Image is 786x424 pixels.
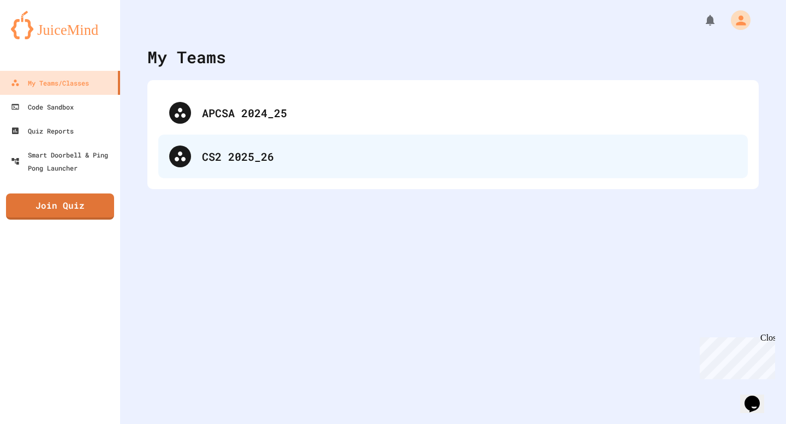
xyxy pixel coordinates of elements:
div: Code Sandbox [11,100,74,113]
div: Smart Doorbell & Ping Pong Launcher [11,148,116,174]
div: Quiz Reports [11,124,74,137]
div: My Notifications [683,11,719,29]
iframe: chat widget [740,380,775,413]
div: CS2 2025_26 [158,135,748,178]
a: Join Quiz [6,193,114,220]
div: APCSA 2024_25 [158,91,748,135]
div: My Account [719,8,753,33]
img: logo-orange.svg [11,11,109,39]
div: APCSA 2024_25 [202,105,737,121]
div: Chat with us now!Close [4,4,75,69]
iframe: chat widget [695,333,775,379]
div: CS2 2025_26 [202,148,737,165]
div: My Teams/Classes [11,76,89,89]
div: My Teams [147,45,226,69]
